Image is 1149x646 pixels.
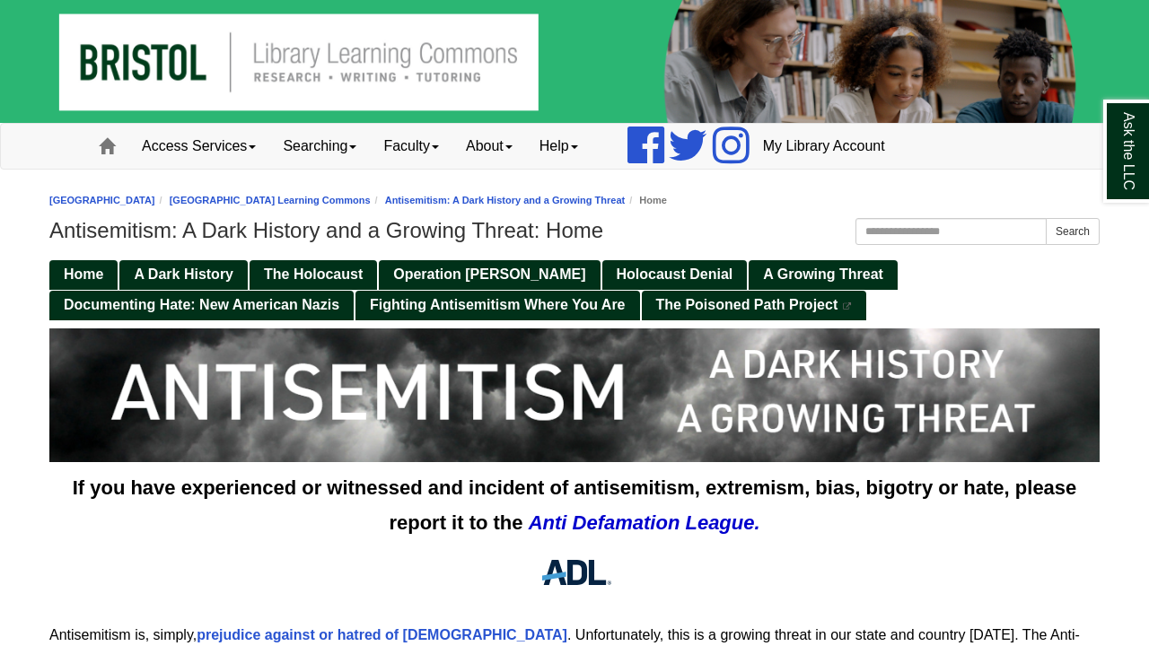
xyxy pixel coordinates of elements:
[602,260,748,290] a: Holocaust Denial
[625,192,667,209] li: Home
[170,195,371,205] a: [GEOGRAPHIC_DATA] Learning Commons
[370,124,452,169] a: Faculty
[1046,218,1100,245] button: Search
[73,476,1077,534] span: If you have experienced or witnessed and incident of antisemitism, extremism, bias, bigotry or ha...
[197,627,567,642] a: prejudice against or hatred of [DEMOGRAPHIC_DATA]
[64,266,103,282] span: Home
[529,511,680,534] i: Anti Defamation
[750,124,899,169] a: My Library Account
[526,124,592,169] a: Help
[269,124,370,169] a: Searching
[119,260,248,290] a: A Dark History
[49,192,1100,209] nav: breadcrumb
[64,297,339,312] span: Documenting Hate: New American Nazis
[49,218,1100,243] h1: Antisemitism: A Dark History and a Growing Threat: Home
[355,291,639,320] a: Fighting Antisemitism Where You Are
[393,266,585,282] span: Operation [PERSON_NAME]
[49,260,118,290] a: Home
[49,291,354,320] a: Documenting Hate: New American Nazis
[532,549,618,596] img: ADL
[452,124,526,169] a: About
[134,266,233,282] span: A Dark History
[379,260,600,290] a: Operation [PERSON_NAME]
[685,511,759,534] strong: League.
[617,266,733,282] span: Holocaust Denial
[529,511,760,534] a: Anti Defamation League.
[49,328,1100,462] img: Antisemitism, a dark history, a growing threat
[763,266,883,282] span: A Growing Threat
[128,124,269,169] a: Access Services
[749,260,898,290] a: A Growing Threat
[250,260,377,290] a: The Holocaust
[370,297,625,312] span: Fighting Antisemitism Where You Are
[642,291,867,320] a: The Poisoned Path Project
[49,258,1100,319] div: Guide Pages
[385,195,626,205] a: Antisemitism: A Dark History and a Growing Threat
[264,266,363,282] span: The Holocaust
[49,195,155,205] a: [GEOGRAPHIC_DATA]
[656,297,838,312] span: The Poisoned Path Project
[842,302,853,310] i: This link opens in a new window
